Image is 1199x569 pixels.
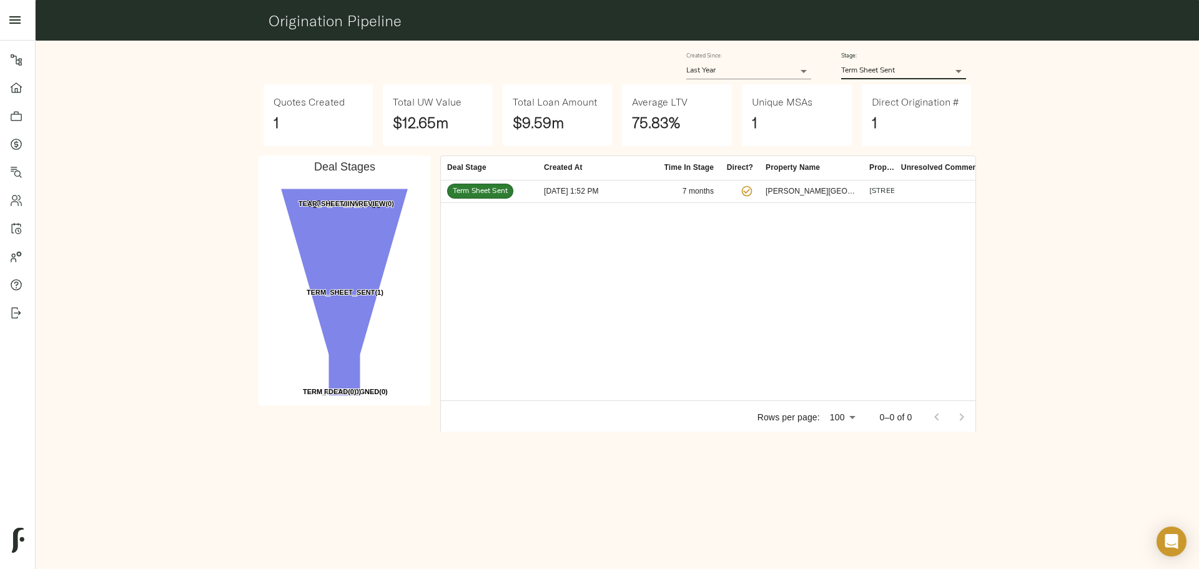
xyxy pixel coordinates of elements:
h1: Origination Pipeline [269,12,967,29]
tspan: TEAR_SHEET_IN_REVIEW [299,200,386,207]
label: Created Since: [686,53,722,59]
div: Direct? [720,156,759,180]
text: (0) [328,388,357,395]
div: Deal Stage [441,156,538,180]
tspan: TERM_SHEET_SIGNED [303,388,379,395]
div: Stanton Pointe Apartments [766,186,857,197]
div: Term Sheet Sent [841,62,966,79]
strong: 1 [274,113,279,132]
div: Property Name [766,156,820,180]
text: (0) [303,388,388,395]
div: Property Address [869,156,894,180]
div: Unresolved Comments [901,156,984,180]
div: Unresolved Comments [894,156,990,180]
div: 100 [825,408,860,427]
strong: $9.59m [513,113,564,132]
text: (0) [324,388,362,395]
h6: Unique MSAs [752,94,812,111]
h6: Average LTV [632,94,688,111]
text: Deal Stages [314,161,375,173]
div: 7 months [658,181,720,203]
div: Open Intercom Messenger [1157,527,1187,557]
tspan: FUNDED [324,388,353,395]
text: (0) [299,200,394,207]
strong: 75.83% [632,113,680,132]
div: Created At [538,156,658,180]
div: Created At [544,156,583,180]
strong: 1 [752,113,757,132]
h6: Quotes Created [274,94,345,111]
label: Stage: [841,53,857,59]
tspan: TERM_SHEET_SENT [307,289,375,296]
a: [STREET_ADDRESS] [869,187,940,195]
div: Time In Stage [664,156,714,180]
h6: Direct Origination # [872,94,959,111]
span: Term Sheet Sent [448,186,513,197]
strong: 1 [872,113,877,132]
div: Deal Stage [447,156,486,180]
text: (1) [307,289,383,296]
h6: Total UW Value [393,94,461,111]
strong: $12.65m [393,113,448,132]
h6: Total Loan Amount [513,94,597,111]
div: Property Name [759,156,863,180]
div: Last Year [686,62,811,79]
svg: Deal Stages [259,156,430,405]
p: Rows per page: [757,411,820,423]
div: Time In Stage [658,156,720,180]
tspan: DEAD [328,388,348,395]
div: Property Address [863,156,894,180]
div: [DATE] 1:52 PM [538,181,658,203]
p: 0–0 of 0 [880,411,912,423]
div: Direct? [727,156,753,180]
